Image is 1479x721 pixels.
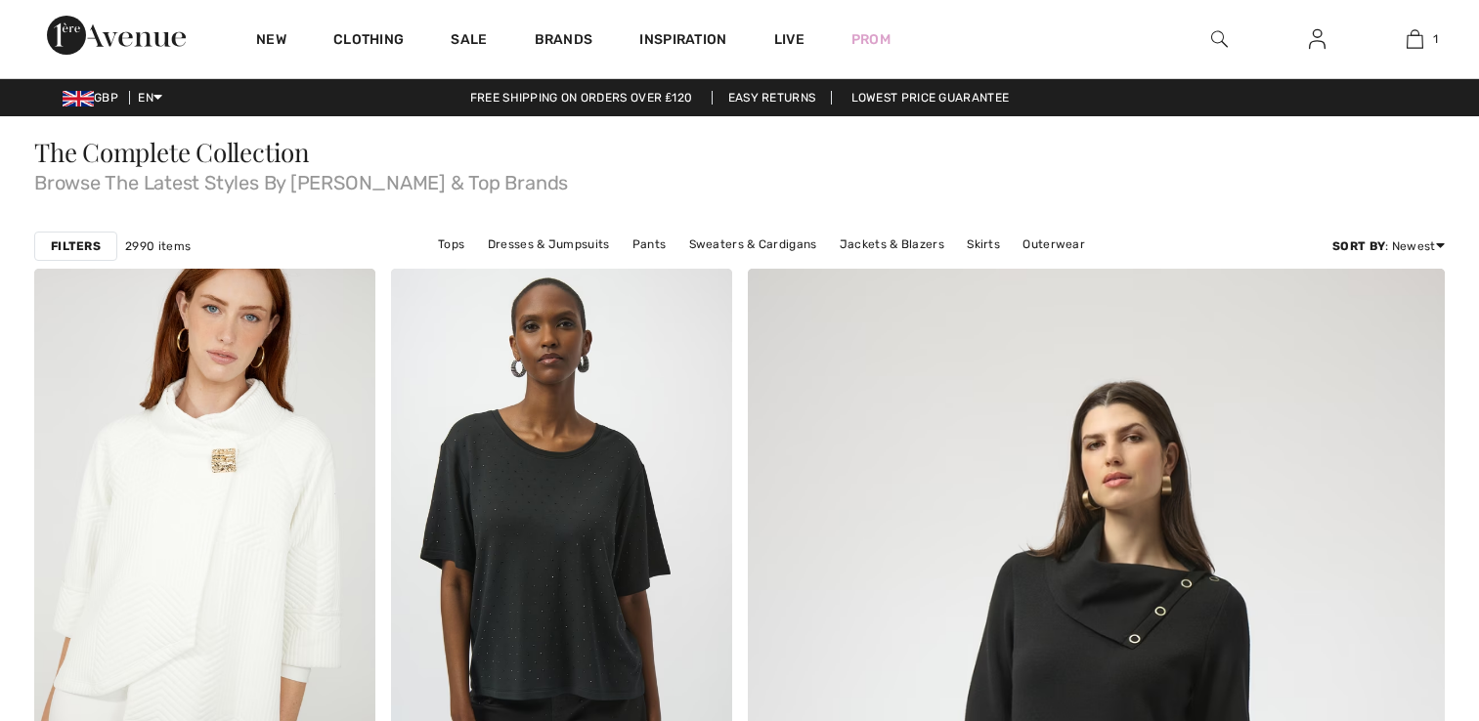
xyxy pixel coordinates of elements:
img: My Info [1309,27,1326,51]
a: Sign In [1293,27,1341,52]
a: Free shipping on orders over ₤120 [455,91,709,105]
span: The Complete Collection [34,135,310,169]
img: UK Pound [63,91,94,106]
a: Prom [851,29,891,50]
a: Live [774,29,805,50]
iframe: Opens a widget where you can find more information [1354,574,1459,623]
span: 1 [1433,30,1438,48]
span: GBP [63,91,126,105]
strong: Filters [51,237,101,255]
a: Sweaters & Cardigans [679,232,827,257]
a: Brands [535,31,593,52]
a: 1 [1367,27,1462,51]
a: Outerwear [1013,232,1095,257]
img: search the website [1211,27,1228,51]
span: 2990 items [125,237,191,255]
img: 1ère Avenue [47,16,186,55]
a: Clothing [333,31,404,52]
a: Easy Returns [712,91,833,105]
div: : Newest [1332,237,1445,255]
span: Browse The Latest Styles By [PERSON_NAME] & Top Brands [34,165,1445,192]
span: EN [138,91,162,105]
span: Inspiration [639,31,726,52]
a: Jackets & Blazers [830,232,954,257]
img: My Bag [1407,27,1423,51]
a: New [256,31,286,52]
a: Lowest Price Guarantee [836,91,1025,105]
a: Pants [623,232,676,257]
a: Sale [451,31,487,52]
a: Tops [428,232,474,257]
a: Skirts [957,232,1010,257]
a: Dresses & Jumpsuits [478,232,620,257]
strong: Sort By [1332,239,1385,253]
